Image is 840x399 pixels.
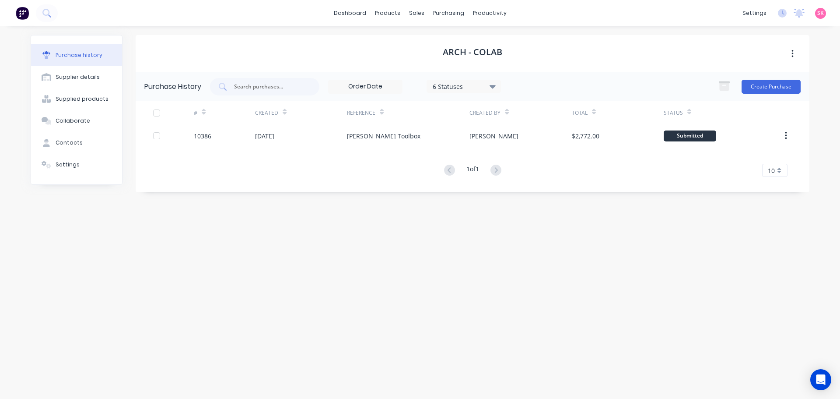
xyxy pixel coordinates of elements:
[469,109,500,117] div: Created By
[738,7,771,20] div: settings
[742,80,801,94] button: Create Purchase
[329,80,402,93] input: Order Date
[56,117,90,125] div: Collaborate
[56,73,100,81] div: Supplier details
[768,166,775,175] span: 10
[664,109,683,117] div: Status
[817,9,824,17] span: SK
[233,82,306,91] input: Search purchases...
[664,131,716,141] div: Submitted
[255,131,274,141] div: [DATE]
[255,109,278,117] div: Created
[31,154,122,176] button: Settings
[433,81,495,91] div: 6 Statuses
[469,7,511,20] div: productivity
[572,131,599,141] div: $2,772.00
[466,164,479,177] div: 1 of 1
[31,88,122,110] button: Supplied products
[31,132,122,154] button: Contacts
[56,51,102,59] div: Purchase history
[429,7,469,20] div: purchasing
[31,110,122,132] button: Collaborate
[347,131,420,141] div: [PERSON_NAME] Toolbox
[347,109,375,117] div: Reference
[572,109,588,117] div: Total
[56,95,108,103] div: Supplied products
[16,7,29,20] img: Factory
[194,109,197,117] div: #
[31,44,122,66] button: Purchase history
[371,7,405,20] div: products
[56,139,83,147] div: Contacts
[810,369,831,390] div: Open Intercom Messenger
[329,7,371,20] a: dashboard
[144,81,201,92] div: Purchase History
[469,131,518,141] div: [PERSON_NAME]
[194,131,211,141] div: 10386
[405,7,429,20] div: sales
[56,161,80,169] div: Settings
[443,47,502,57] h1: Arch - Colab
[31,66,122,88] button: Supplier details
